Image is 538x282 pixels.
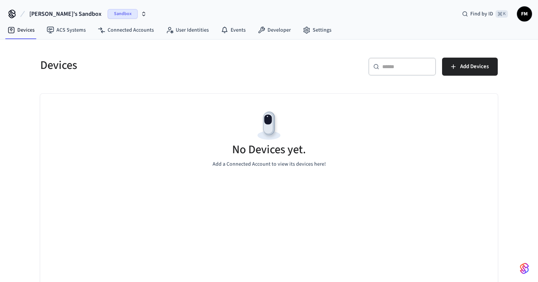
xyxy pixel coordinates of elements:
[40,58,264,73] h5: Devices
[520,262,529,274] img: SeamLogoGradient.69752ec5.svg
[215,23,252,37] a: Events
[252,23,297,37] a: Developer
[456,7,514,21] div: Find by ID⌘ K
[92,23,160,37] a: Connected Accounts
[518,7,531,21] span: FM
[297,23,337,37] a: Settings
[470,10,493,18] span: Find by ID
[495,10,508,18] span: ⌘ K
[160,23,215,37] a: User Identities
[213,160,326,168] p: Add a Connected Account to view its devices here!
[252,109,286,143] img: Devices Empty State
[41,23,92,37] a: ACS Systems
[517,6,532,21] button: FM
[442,58,498,76] button: Add Devices
[29,9,102,18] span: [PERSON_NAME]'s Sandbox
[2,23,41,37] a: Devices
[108,9,138,19] span: Sandbox
[232,142,306,157] h5: No Devices yet.
[460,62,489,72] span: Add Devices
